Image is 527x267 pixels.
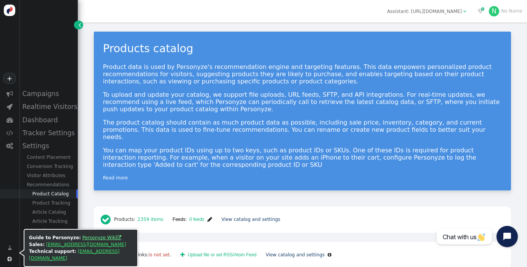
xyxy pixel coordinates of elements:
span: is not set [149,252,170,257]
p: To upload and update your catalog, we support file uploads, URL feeds, SFTP, and API integrations... [103,91,502,113]
a: Personyze Wiki [82,235,121,240]
span:  [8,245,12,251]
a:  [3,242,16,254]
span:  [79,22,81,29]
div: Products: [98,211,166,228]
p: You can map your product IDs using up to two keys, such as product IDs or SKUs. One of these IDs ... [103,147,502,168]
a: [EMAIL_ADDRESS][DOMAIN_NAME] [46,242,126,247]
div: Settings [19,139,78,152]
div: Tracker Settings [19,126,78,139]
button: Upload file or set RSS/Atom Feed [176,249,261,261]
b: Guide to Personyze: [29,235,81,240]
div: Products catalog [103,41,502,57]
a: View catalog and settings [266,252,325,257]
div: Campaigns [19,87,78,100]
span:  [478,9,483,13]
span:  [7,257,12,261]
div: Assistant: [URL][DOMAIN_NAME] [387,8,462,15]
div: Product Tracking [19,198,78,208]
span:  [207,217,212,222]
div: Integrations [19,226,78,235]
span:  [6,130,13,136]
b: Sales: [29,242,45,247]
div: . [149,251,171,258]
span:  [117,235,121,240]
a: NNo Name [489,8,522,14]
p: Product data is used by Personyze's recommendation engine and targeting features. This data empow... [103,63,502,85]
div: Content Placement [19,153,78,162]
a: Read more [103,175,128,181]
div: Recommendations [19,180,78,189]
div: Conversion Tracking [19,162,78,171]
div: Visitor Attributes [19,171,78,180]
a: View catalog and settings [221,217,280,222]
div: Article Tracking [19,217,78,226]
a:  [74,21,83,29]
span: 0 feeds [186,217,204,222]
span:  [328,253,331,257]
span:  [6,142,13,149]
span:  [6,90,13,97]
span:  [6,117,13,123]
div: Article Catalog [19,208,78,217]
span:  [6,103,13,110]
span:  [180,252,185,257]
button: Feeds:0 feeds  [168,214,217,225]
span:  [101,214,114,225]
b: Technical support: [29,249,76,254]
span:  [463,9,466,14]
p: The product catalog should contain as much product data as possible, including sale price, invent... [103,119,502,141]
a: + [3,73,15,84]
a: 2359 items [135,217,164,222]
div: Product Catalog [19,189,78,198]
div: N [489,6,499,16]
img: logo-icon.svg [4,5,15,16]
div: Dashboard [19,114,78,126]
div: Realtime Visitors [19,100,78,113]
